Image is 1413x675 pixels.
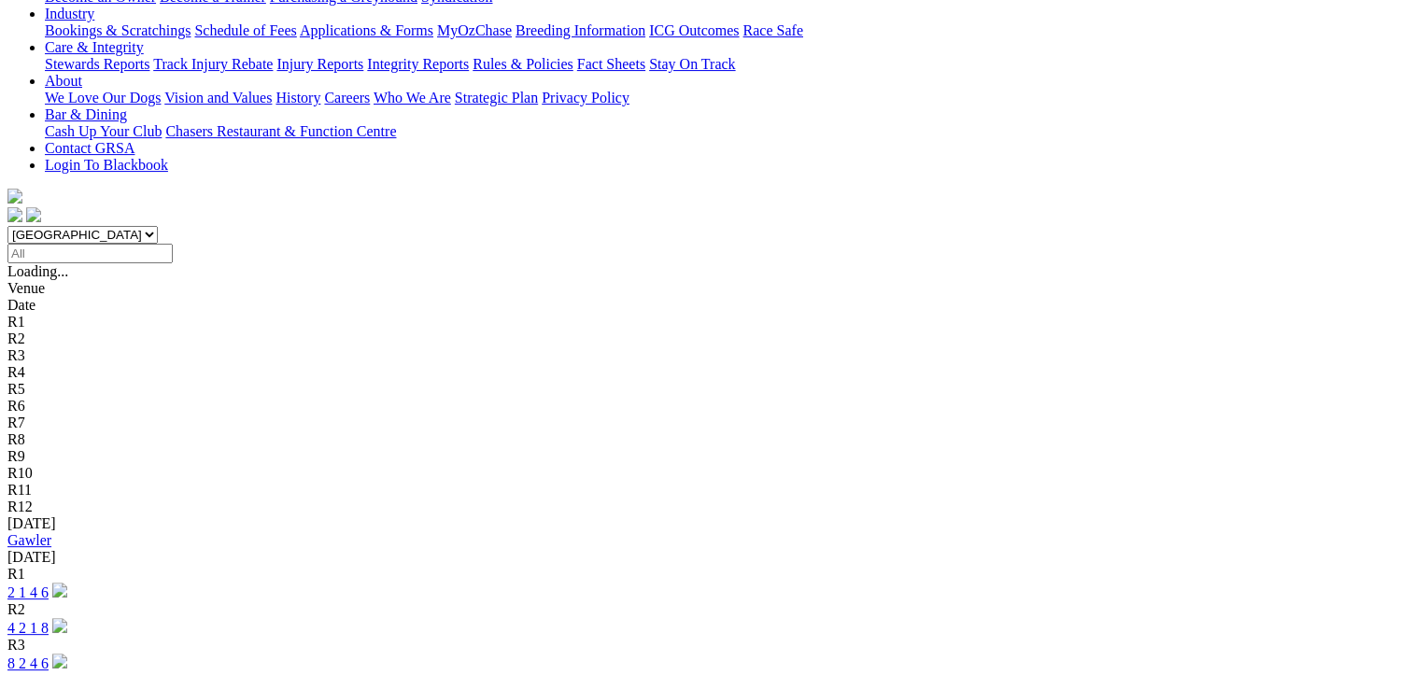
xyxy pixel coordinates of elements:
[7,297,1406,314] div: Date
[7,601,1406,618] div: R2
[45,106,127,122] a: Bar & Dining
[7,207,22,222] img: facebook.svg
[276,56,363,72] a: Injury Reports
[7,584,49,600] a: 2 1 4 6
[52,654,67,668] img: play-circle.svg
[7,381,1406,398] div: R5
[45,157,168,173] a: Login To Blackbook
[7,655,49,671] a: 8 2 4 6
[26,207,41,222] img: twitter.svg
[7,244,173,263] input: Select date
[7,415,1406,431] div: R7
[45,22,1406,39] div: Industry
[7,189,22,204] img: logo-grsa-white.png
[7,431,1406,448] div: R8
[7,465,1406,482] div: R10
[45,73,82,89] a: About
[7,482,1406,499] div: R11
[7,566,1406,583] div: R1
[577,56,645,72] a: Fact Sheets
[45,56,149,72] a: Stewards Reports
[7,314,1406,330] div: R1
[300,22,433,38] a: Applications & Forms
[516,22,645,38] a: Breeding Information
[374,90,451,105] a: Who We Are
[52,583,67,598] img: play-circle.svg
[164,90,272,105] a: Vision and Values
[542,90,629,105] a: Privacy Policy
[473,56,573,72] a: Rules & Policies
[7,263,68,279] span: Loading...
[367,56,469,72] a: Integrity Reports
[45,6,94,21] a: Industry
[7,448,1406,465] div: R9
[45,140,134,156] a: Contact GRSA
[324,90,370,105] a: Careers
[7,280,1406,297] div: Venue
[7,620,49,636] a: 4 2 1 8
[45,39,144,55] a: Care & Integrity
[455,90,538,105] a: Strategic Plan
[7,398,1406,415] div: R6
[45,90,1406,106] div: About
[649,22,739,38] a: ICG Outcomes
[649,56,735,72] a: Stay On Track
[45,90,161,105] a: We Love Our Dogs
[45,22,191,38] a: Bookings & Scratchings
[7,532,51,548] a: Gawler
[7,637,1406,654] div: R3
[45,123,1406,140] div: Bar & Dining
[7,499,1406,515] div: R12
[165,123,396,139] a: Chasers Restaurant & Function Centre
[7,549,1406,566] div: [DATE]
[7,364,1406,381] div: R4
[52,618,67,633] img: play-circle.svg
[276,90,320,105] a: History
[7,515,1406,532] div: [DATE]
[7,330,1406,347] div: R2
[194,22,296,38] a: Schedule of Fees
[153,56,273,72] a: Track Injury Rebate
[742,22,802,38] a: Race Safe
[437,22,512,38] a: MyOzChase
[7,347,1406,364] div: R3
[45,56,1406,73] div: Care & Integrity
[45,123,162,139] a: Cash Up Your Club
